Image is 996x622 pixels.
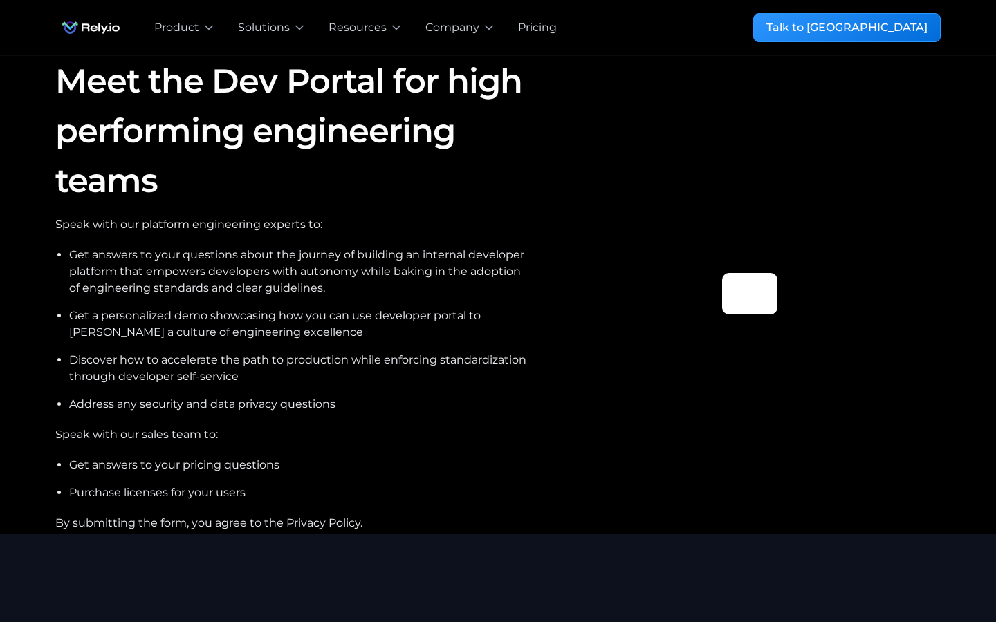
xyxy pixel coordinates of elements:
[55,426,532,443] div: Speak with our sales team to:
[69,484,532,501] li: Purchase licenses for your users
[425,19,479,36] div: Company
[55,56,532,205] h1: Meet the Dev Portal for high performing engineering teams
[238,19,290,36] div: Solutions
[69,247,532,296] li: Get answers to your questions about the journey of building an internal developer platform that e...
[518,19,557,36] a: Pricing
[69,396,532,413] li: Address any security and data privacy questions
[753,13,941,42] a: Talk to [GEOGRAPHIC_DATA]
[154,19,199,36] div: Product
[329,19,387,36] div: Resources
[766,19,928,36] div: Talk to [GEOGRAPHIC_DATA]
[69,352,532,385] li: Discover how to accelerate the path to production while enforcing standardization through develop...
[55,515,532,531] div: By submitting the form, you agree to the Privacy Policy.
[55,216,532,233] div: Speak with our platform engineering experts to:
[69,308,532,341] li: Get a personalized demo showcasing how you can use developer portal to [PERSON_NAME] a culture of...
[55,14,127,41] img: Rely.io logo
[69,457,532,473] li: Get answers to your pricing questions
